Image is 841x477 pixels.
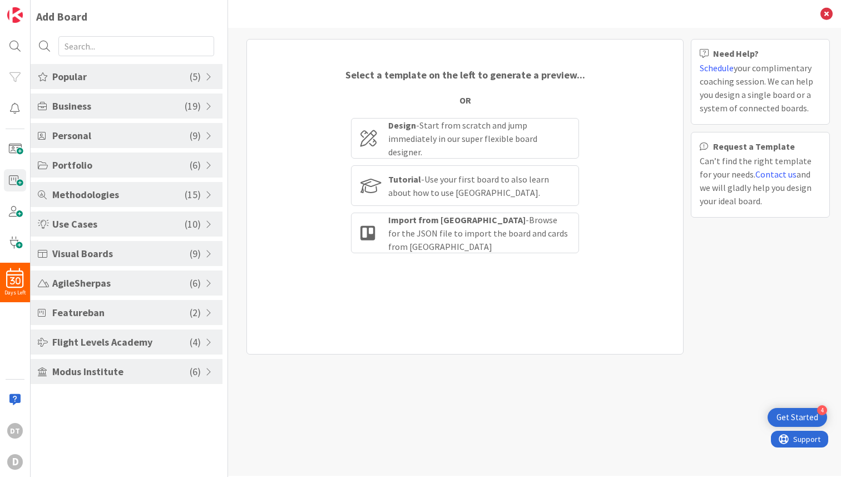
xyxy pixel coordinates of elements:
div: Get Started [776,412,818,423]
div: Select a template on the left to generate a preview... [345,67,585,82]
div: 4 [817,405,827,415]
span: Personal [52,128,190,143]
span: Flight Levels Academy [52,335,190,350]
div: D [7,454,23,470]
div: OR [459,94,471,107]
input: Search... [58,36,214,56]
span: Modus Institute [52,364,190,379]
span: ( 5 ) [190,69,201,84]
span: Portfolio [52,158,190,173]
div: Open Get Started checklist, remaining modules: 4 [768,408,827,427]
span: ( 19 ) [185,99,201,114]
span: ( 6 ) [190,364,201,379]
b: Import from [GEOGRAPHIC_DATA] [388,214,526,225]
div: Add Board [36,8,87,25]
b: Need Help? [713,49,759,58]
span: ( 2 ) [190,305,201,320]
img: Visit kanbanzone.com [7,7,23,23]
span: ( 15 ) [185,187,201,202]
span: AgileSherpas [52,276,190,291]
span: ( 10 ) [185,217,201,232]
div: Can’t find the right template for your needs. and we will gladly help you design your ideal board. [700,154,821,208]
span: Popular [52,69,190,84]
div: - Browse for the JSON file to import the board and cards from [GEOGRAPHIC_DATA] [388,213,570,253]
b: Design [388,120,416,131]
a: Contact us [755,169,797,180]
span: Visual Boards [52,246,190,261]
span: Methodologies [52,187,185,202]
span: Use Cases [52,217,185,232]
span: Support [22,2,50,15]
span: ( 9 ) [190,246,201,261]
span: Featureban [52,305,190,320]
b: Tutorial [388,174,421,185]
span: ( 6 ) [190,158,201,173]
b: Request a Template [713,142,795,151]
div: - Use your first board to also learn about how to use [GEOGRAPHIC_DATA]. [388,173,570,199]
div: DT [7,423,23,439]
span: ( 6 ) [190,276,201,291]
span: Business [52,99,185,114]
span: 30 [10,277,21,285]
a: Schedule [700,62,734,73]
span: your complimentary coaching session. We can help you design a single board or a system of connect... [700,62,813,114]
span: ( 9 ) [190,128,201,143]
span: ( 4 ) [190,335,201,350]
div: - Start from scratch and jump immediately in our super flexible board designer. [388,119,570,159]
